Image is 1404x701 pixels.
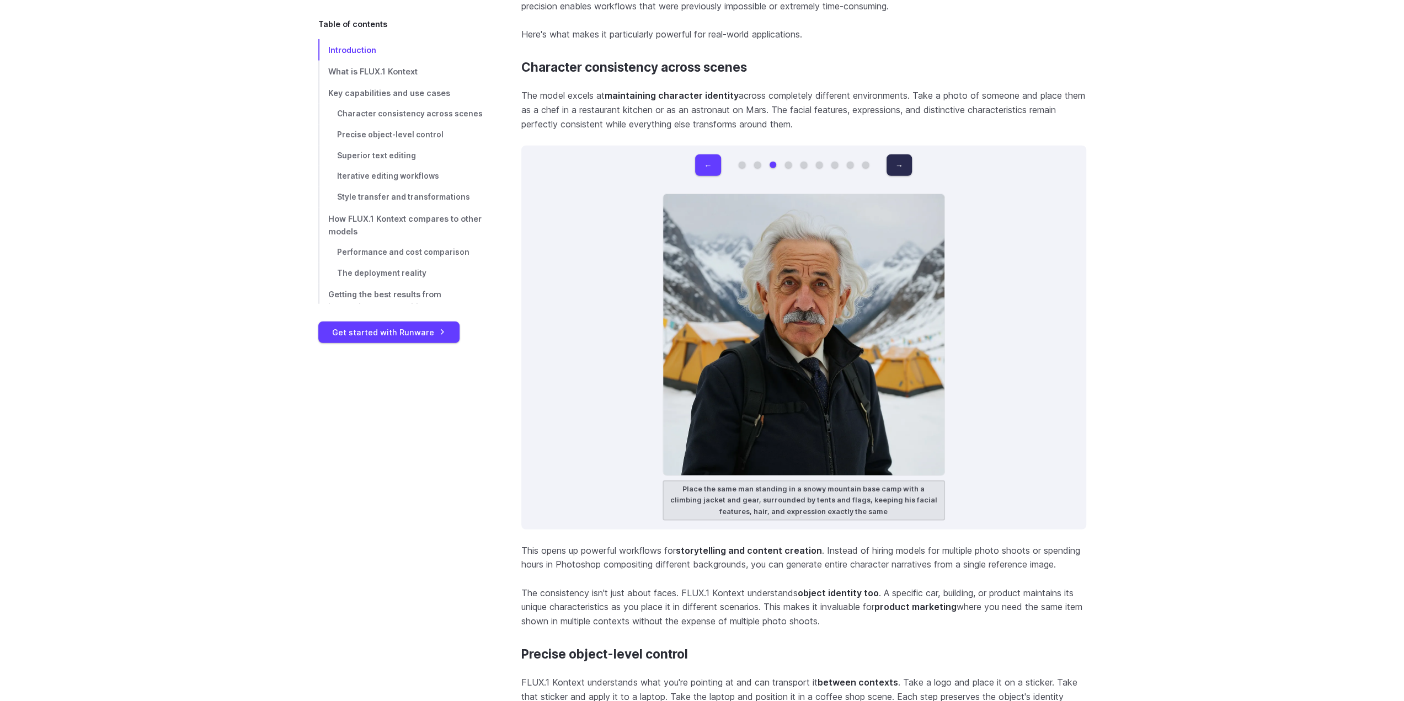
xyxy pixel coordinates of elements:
span: Iterative editing workflows [337,172,439,180]
span: How FLUX.1 Kontext compares to other models [328,214,482,236]
button: Go to 8 of 9 [847,162,853,168]
a: Precise object-level control [318,125,486,146]
button: Go to 3 of 9 [770,162,776,168]
img: Elderly man with a mustache standing outdoors in a snowy mountain camp, wearing a black jacket an... [663,194,945,476]
a: Style transfer and transformations [318,187,486,208]
button: Go to 2 of 9 [754,162,761,168]
a: Performance and cost comparison [318,242,486,263]
a: How FLUX.1 Kontext compares to other models [318,208,486,242]
span: What is FLUX.1 Kontext [328,67,418,76]
span: Character consistency across scenes [337,109,483,118]
strong: storytelling and content creation [676,545,822,556]
button: Go to 4 of 9 [785,162,792,168]
p: This opens up powerful workflows for . Instead of hiring models for multiple photo shoots or spen... [521,544,1086,572]
a: Superior text editing [318,146,486,167]
button: Go to 6 of 9 [816,162,823,168]
a: What is FLUX.1 Kontext [318,61,486,82]
strong: between contexts [818,677,898,688]
button: ← [695,154,720,176]
span: Performance and cost comparison [337,248,469,256]
button: Go to 1 of 9 [739,162,745,168]
span: Style transfer and transformations [337,192,470,201]
span: Getting the best results from instruction-based editing [328,290,441,312]
strong: maintaining character identity [605,90,739,101]
a: Precise object-level control [521,647,688,662]
a: Key capabilities and use cases [318,82,486,104]
a: Iterative editing workflows [318,166,486,187]
button: → [887,154,912,176]
p: The model excels at across completely different environments. Take a photo of someone and place t... [521,89,1086,131]
strong: product marketing [874,601,957,612]
span: Introduction [328,45,376,55]
span: Table of contents [318,18,387,30]
figcaption: Place the same man standing in a snowy mountain base camp with a climbing jacket and gear, surrou... [663,480,945,521]
a: Introduction [318,39,486,61]
a: Character consistency across scenes [521,60,747,75]
a: Getting the best results from instruction-based editing [318,284,486,318]
span: The deployment reality [337,269,426,277]
button: Go to 9 of 9 [862,162,869,168]
span: Precise object-level control [337,130,444,139]
a: The deployment reality [318,263,486,284]
strong: object identity too [798,587,879,598]
span: Key capabilities and use cases [328,88,450,98]
button: Go to 7 of 9 [831,162,838,168]
a: Get started with Runware [318,322,460,343]
p: The consistency isn't just about faces. FLUX.1 Kontext understands . A specific car, building, or... [521,586,1086,629]
a: Character consistency across scenes [318,104,486,125]
button: Go to 5 of 9 [800,162,807,168]
p: Here's what makes it particularly powerful for real-world applications. [521,28,1086,42]
span: Superior text editing [337,151,416,160]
